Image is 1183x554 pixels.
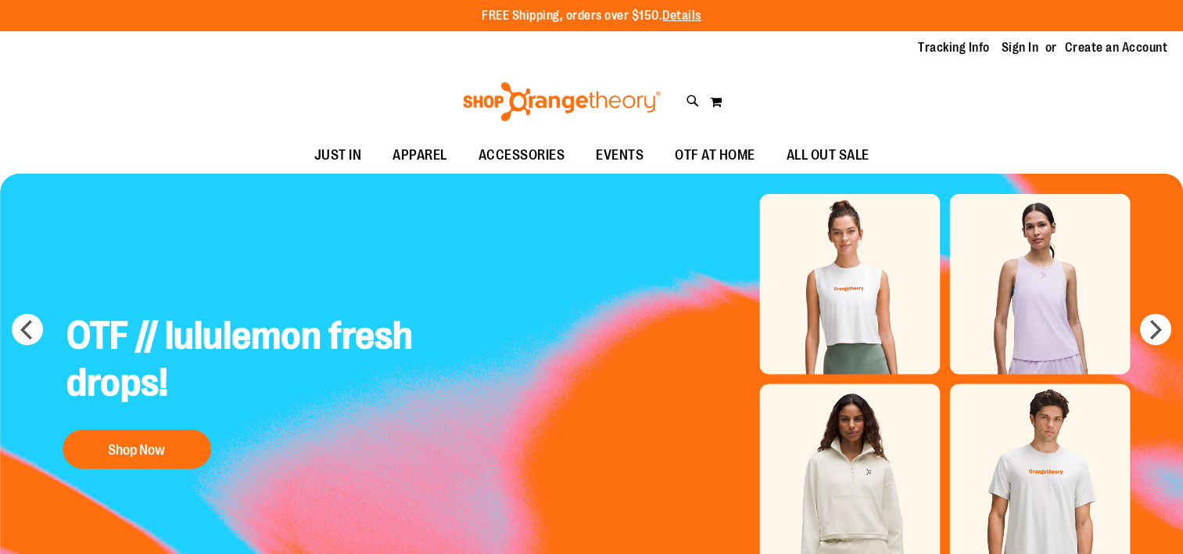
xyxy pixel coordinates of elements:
[55,300,425,422] h2: OTF // lululemon fresh drops!
[1140,314,1171,345] button: next
[675,138,755,173] span: OTF AT HOME
[1065,39,1168,56] a: Create an Account
[1002,39,1039,56] a: Sign In
[662,9,701,23] a: Details
[787,138,869,173] span: ALL OUT SALE
[12,314,43,345] button: prev
[479,138,565,173] span: ACCESSORIES
[482,7,701,25] p: FREE Shipping, orders over $150.
[918,39,990,56] a: Tracking Info
[393,138,447,173] span: APPAREL
[596,138,643,173] span: EVENTS
[314,138,362,173] span: JUST IN
[63,430,211,469] button: Shop Now
[461,82,663,121] img: Shop Orangetheory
